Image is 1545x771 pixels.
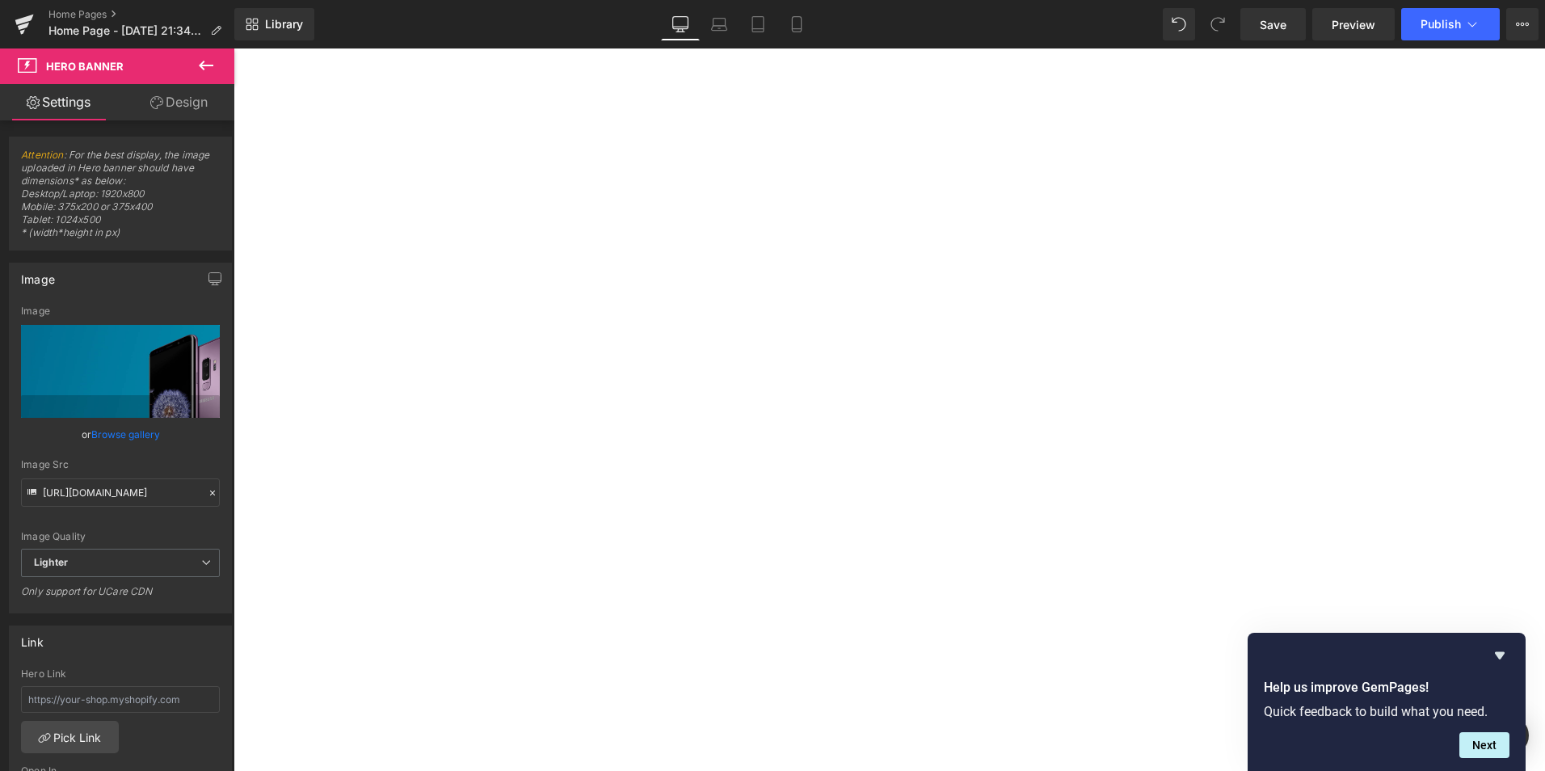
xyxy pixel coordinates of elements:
[21,426,220,443] div: or
[1332,16,1375,33] span: Preview
[21,459,220,470] div: Image Src
[1163,8,1195,40] button: Undo
[1312,8,1395,40] a: Preview
[21,149,64,161] a: Attention
[265,17,303,32] span: Library
[1490,646,1509,665] button: Hide survey
[21,531,220,542] div: Image Quality
[234,8,314,40] a: New Library
[21,263,55,286] div: Image
[21,626,44,649] div: Link
[91,420,160,449] a: Browse gallery
[21,585,220,609] div: Only support for UCare CDN
[1264,646,1509,758] div: Help us improve GemPages!
[120,84,238,120] a: Design
[21,721,119,753] a: Pick Link
[1202,8,1234,40] button: Redo
[21,305,220,317] div: Image
[1260,16,1286,33] span: Save
[48,24,204,37] span: Home Page - [DATE] 21:34:19
[34,556,68,568] b: Lighter
[1264,678,1509,697] h2: Help us improve GemPages!
[1421,18,1461,31] span: Publish
[48,8,234,21] a: Home Pages
[1459,732,1509,758] button: Next question
[21,149,220,250] span: : For the best display, the image uploaded in Hero banner should have dimensions* as below: Deskt...
[1401,8,1500,40] button: Publish
[21,668,220,680] div: Hero Link
[21,478,220,507] input: Link
[1264,704,1509,719] p: Quick feedback to build what you need.
[46,60,124,73] span: Hero Banner
[21,686,220,713] input: https://your-shop.myshopify.com
[777,8,816,40] a: Mobile
[661,8,700,40] a: Desktop
[700,8,739,40] a: Laptop
[1506,8,1539,40] button: More
[739,8,777,40] a: Tablet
